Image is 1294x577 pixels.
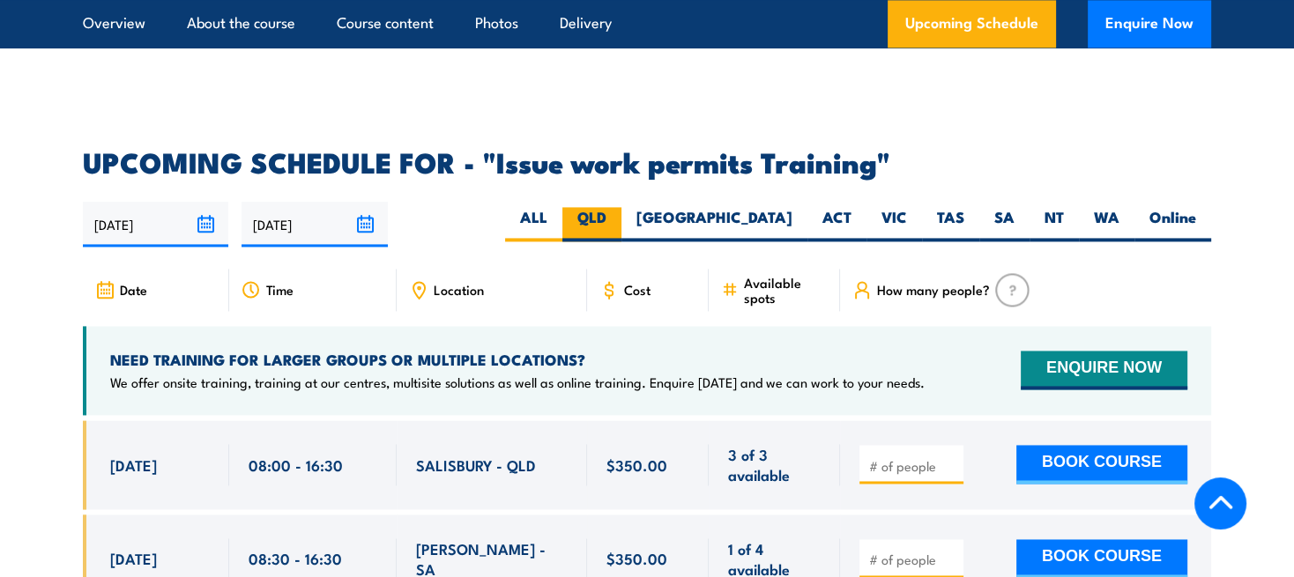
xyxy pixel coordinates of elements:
[624,282,651,297] span: Cost
[249,455,343,475] span: 08:00 - 16:30
[866,207,922,241] label: VIC
[242,202,387,247] input: To date
[869,551,957,568] input: # of people
[979,207,1030,241] label: SA
[922,207,979,241] label: TAS
[606,455,667,475] span: $350.00
[1030,207,1079,241] label: NT
[621,207,807,241] label: [GEOGRAPHIC_DATA]
[110,374,925,391] p: We offer onsite training, training at our centres, multisite solutions as well as online training...
[83,202,228,247] input: From date
[110,455,157,475] span: [DATE]
[505,207,562,241] label: ALL
[877,282,990,297] span: How many people?
[434,282,484,297] span: Location
[120,282,147,297] span: Date
[110,548,157,568] span: [DATE]
[83,149,1211,174] h2: UPCOMING SCHEDULE FOR - "Issue work permits Training"
[266,282,294,297] span: Time
[807,207,866,241] label: ACT
[1016,445,1187,484] button: BOOK COURSE
[1021,351,1187,389] button: ENQUIRE NOW
[606,548,667,568] span: $350.00
[1079,207,1134,241] label: WA
[110,350,925,369] h4: NEED TRAINING FOR LARGER GROUPS OR MULTIPLE LOCATIONS?
[1134,207,1211,241] label: Online
[562,207,621,241] label: QLD
[869,457,957,475] input: # of people
[416,455,536,475] span: SALISBURY - QLD
[744,275,828,305] span: Available spots
[249,548,342,568] span: 08:30 - 16:30
[728,444,821,485] span: 3 of 3 available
